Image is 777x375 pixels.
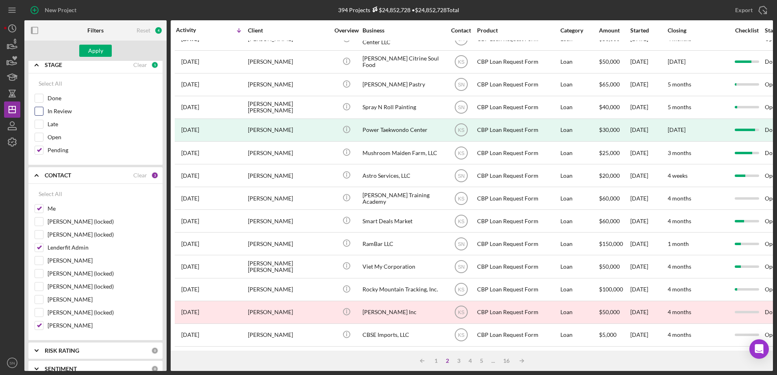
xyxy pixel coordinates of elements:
div: 394 Projects • $24,852,728 Total [338,6,459,13]
div: Open Intercom Messenger [749,339,769,359]
div: CBP Loan Request Form [477,142,558,164]
label: Lenderfit Admin [48,244,156,252]
text: SN [458,37,464,42]
text: SN [458,264,464,270]
div: $50,000 [599,302,629,323]
time: 2025-08-03 11:50 [181,127,199,133]
div: Amount [599,27,629,34]
time: 4 months [668,218,691,224]
div: CBP Loan Request Form [477,210,558,232]
time: [DATE] [668,58,686,65]
time: 2025-07-22 15:11 [181,286,199,293]
div: 2 [442,358,453,364]
div: 1 [430,358,442,364]
time: 2025-07-19 16:02 [181,332,199,338]
time: 2025-07-31 01:00 [181,195,199,202]
div: Loan [560,51,598,73]
time: 3 months [668,149,691,156]
div: [DATE] [630,74,667,95]
div: CBP Loan Request Form [477,324,558,346]
div: [DATE] [630,187,667,209]
div: 4 [154,26,163,34]
time: 4 months [668,308,691,315]
div: 3 [151,172,158,179]
label: Me [48,205,156,213]
span: $40,000 [599,103,620,110]
label: In Review [48,107,156,115]
div: CBP Loan Request Form [477,51,558,73]
b: STAGE [45,62,62,68]
div: Loan [560,233,598,254]
div: 0 [151,365,158,373]
text: KS [458,287,464,293]
div: CBP Loan Request Form [477,279,558,300]
div: [DATE] [630,256,667,277]
time: 2025-07-29 19:03 [181,218,199,224]
div: Loan [560,97,598,118]
div: Loan [560,74,598,95]
label: [PERSON_NAME] [48,295,156,304]
label: [PERSON_NAME] (locked) [48,282,156,291]
time: 2025-08-03 15:27 [181,104,199,110]
div: Loan [560,210,598,232]
div: 1 [151,61,158,69]
div: 5 [476,358,487,364]
b: RISK RATING [45,347,79,354]
div: [DATE] [630,142,667,164]
div: [DATE] [630,233,667,254]
label: Open [48,133,156,141]
div: Power Taekwondo Center [362,119,444,141]
div: Business [362,27,444,34]
div: [PERSON_NAME] [248,142,329,164]
div: CBP Loan Request Form [477,97,558,118]
div: Reset [137,27,150,34]
div: $50,000 [599,51,629,73]
div: [PERSON_NAME] [PERSON_NAME] [248,97,329,118]
time: 2025-08-04 14:50 [181,58,199,65]
div: Loan [560,165,598,186]
div: [PERSON_NAME] [248,302,329,323]
div: Activity [176,27,212,33]
div: Client [248,27,329,34]
time: 4 months [668,331,691,338]
button: Apply [79,45,112,57]
div: [PERSON_NAME] [248,74,329,95]
div: Loan [560,256,598,277]
div: Contact [446,27,476,34]
div: [DATE] [630,324,667,346]
div: Apply [88,45,103,57]
time: 4 months [668,286,691,293]
div: $25,000 [599,142,629,164]
label: [PERSON_NAME] [48,321,156,330]
label: [PERSON_NAME] (locked) [48,269,156,278]
div: Loan [560,142,598,164]
div: Clear [133,62,147,68]
text: SN [458,105,464,110]
div: [PERSON_NAME] [248,210,329,232]
div: Clear [133,172,147,179]
div: [DATE] [668,127,686,133]
time: 2025-07-24 19:56 [181,263,199,270]
div: Loan [560,187,598,209]
time: 2025-07-21 04:12 [181,309,199,315]
label: Pending [48,146,156,154]
div: CBP Loan Request Form [477,256,558,277]
span: $5,000 [599,331,616,338]
div: Select All [39,186,62,202]
div: [PERSON_NAME] [248,279,329,300]
button: SN [4,355,20,371]
div: [PERSON_NAME] Citrine Soul Food [362,51,444,73]
text: SN [458,173,464,179]
div: Category [560,27,598,34]
label: Late [48,120,156,128]
text: SN [458,82,464,88]
span: $100,000 [599,286,623,293]
div: [DATE] [630,210,667,232]
span: $65,000 [599,81,620,88]
div: Started [630,27,667,34]
time: 5 months [668,81,691,88]
button: Export [727,2,773,18]
div: [DATE] [630,279,667,300]
time: 2025-08-03 00:28 [181,150,199,156]
text: KS [458,150,464,156]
